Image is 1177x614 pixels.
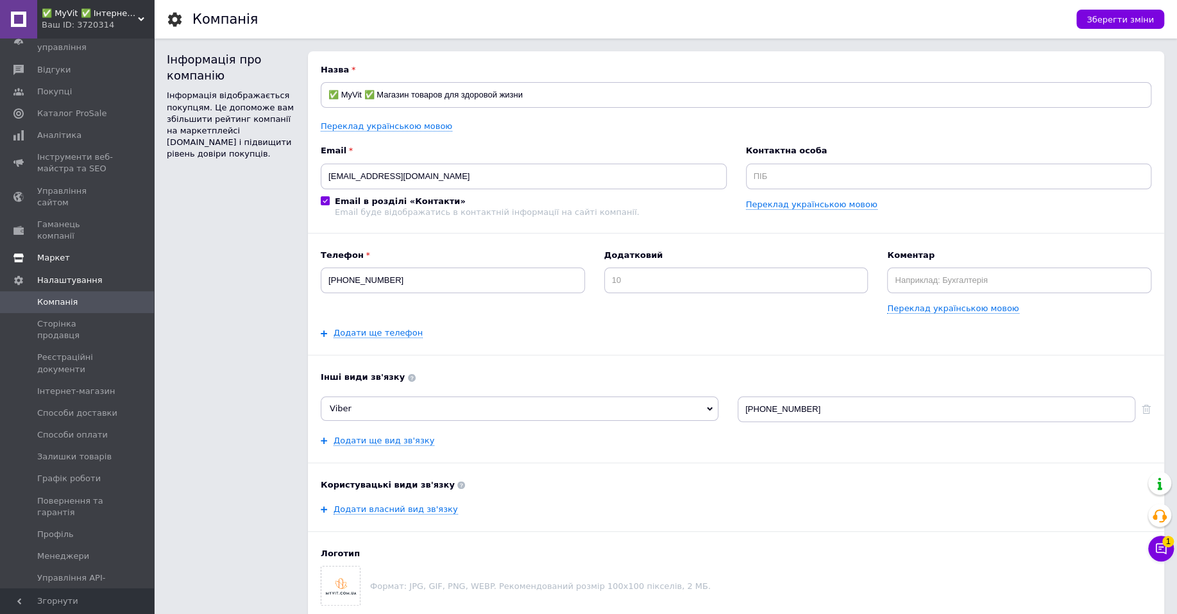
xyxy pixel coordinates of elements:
[37,495,119,518] span: Повернення та гарантія
[42,8,138,19] span: ✅ MyVit ✅ Інтернет-магазин товарів для здорового життя
[37,473,101,484] span: Графік роботи
[335,196,466,206] b: Email в розділі «Контакти»
[330,404,351,413] span: Viber
[37,529,74,540] span: Профіль
[1148,536,1174,561] button: Чат з покупцем1
[167,51,295,83] div: Інформація про компанію
[335,207,639,217] div: Email буде відображатись в контактній інформації на сайті компанії.
[321,164,727,189] input: Електронна адреса
[37,407,117,419] span: Способи доставки
[37,30,119,53] span: Панель управління
[37,386,115,397] span: Інтернет-магазин
[321,548,1151,559] b: Логотип
[37,451,112,463] span: Залишки товарів
[37,275,103,286] span: Налаштування
[37,64,71,76] span: Відгуки
[1076,10,1164,29] button: Зберегти зміни
[37,550,89,562] span: Менеджери
[37,572,119,595] span: Управління API-токенами
[746,145,1152,157] b: Контактна особа
[370,581,1151,591] p: Формат: JPG, GIF, PNG, WEBP. Рекомендований розмір 100х100 пікселів, 2 МБ.
[887,268,1151,293] input: Наприклад: Бухгалтерія
[321,121,452,132] a: Переклад українською мовою
[887,303,1019,314] a: Переклад українською мовою
[321,371,1151,383] b: Інші види зв'язку
[37,185,119,209] span: Управління сайтом
[37,252,70,264] span: Маркет
[321,479,1151,491] b: Користувацькі види зв'язку
[1162,533,1174,545] span: 1
[37,219,119,242] span: Гаманець компанії
[37,151,119,175] span: Інструменти веб-майстра та SEO
[37,108,106,119] span: Каталог ProSale
[334,436,434,446] a: Додати ще вид зв'язку
[13,13,817,26] body: Редактор, 32E4E345-211A-469A-B7C2-DDB52DDF436C
[1087,15,1154,24] span: Зберегти зміни
[37,86,72,98] span: Покупці
[37,429,108,441] span: Способи оплати
[321,268,585,293] input: +38 096 0000000
[321,64,1151,76] b: Назва
[746,164,1152,189] input: ПІБ
[887,250,1151,261] b: Коментар
[334,504,458,515] a: Додати власний вид зв'язку
[42,19,154,31] div: Ваш ID: 3720314
[321,250,585,261] b: Телефон
[321,82,1151,108] input: Назва вашої компанії
[746,200,877,210] a: Переклад українською мовою
[37,318,119,341] span: Сторінка продавця
[37,296,78,308] span: Компанія
[167,90,295,160] div: Інформація відображається покупцям. Це допоможе вам збільшити рейтинг компанії на маркетплейсі [D...
[321,145,727,157] b: Email
[334,328,423,338] a: Додати ще телефон
[192,12,258,27] h1: Компанія
[37,352,119,375] span: Реєстраційні документи
[604,268,868,293] input: 10
[604,250,868,261] b: Додатковий
[37,130,81,141] span: Аналітика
